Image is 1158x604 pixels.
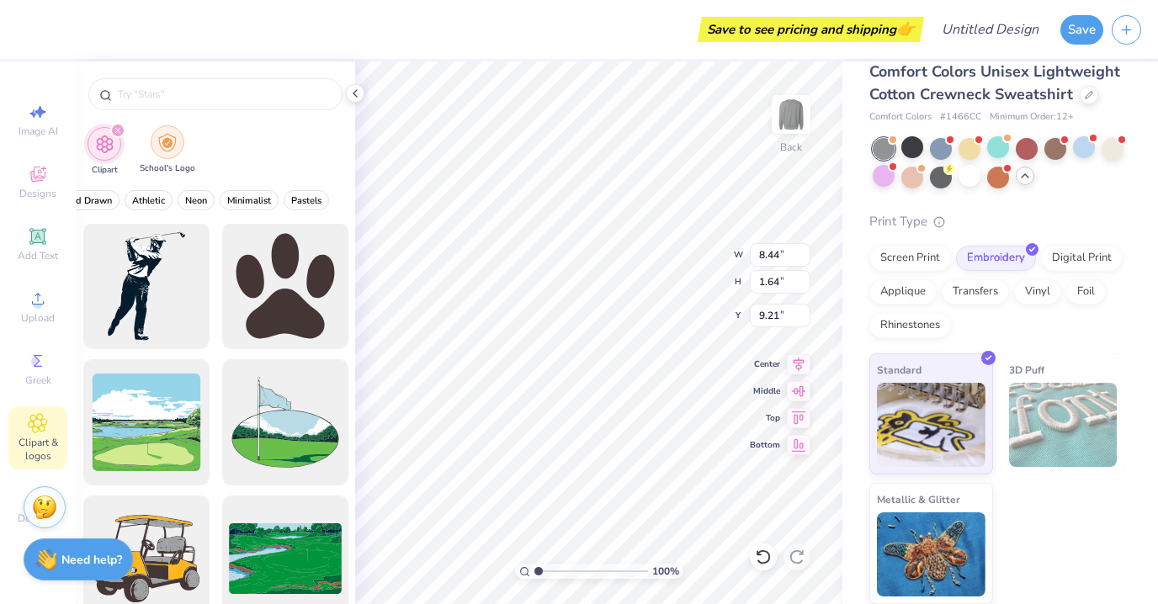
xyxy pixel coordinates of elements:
[1041,246,1123,271] div: Digital Print
[750,439,780,451] span: Bottom
[877,361,922,379] span: Standard
[702,17,920,42] div: Save to see pricing and shipping
[780,140,802,155] div: Back
[21,311,55,325] span: Upload
[25,374,51,387] span: Greek
[1009,383,1118,467] img: 3D Puff
[95,135,114,154] img: Clipart Image
[140,162,195,175] span: School's Logo
[59,194,112,207] span: Hand Drawn
[19,187,56,200] span: Designs
[942,279,1009,305] div: Transfers
[750,385,780,397] span: Middle
[88,127,121,177] div: filter for Clipart
[869,110,932,125] span: Comfort Colors
[1066,279,1106,305] div: Foil
[869,212,1124,231] div: Print Type
[869,246,951,271] div: Screen Print
[92,164,118,177] span: Clipart
[158,133,177,152] img: School's Logo Image
[750,358,780,370] span: Center
[284,190,329,210] button: filter button
[869,61,1120,104] span: Comfort Colors Unisex Lightweight Cotton Crewneck Sweatshirt
[51,190,120,210] button: filter button
[940,110,981,125] span: # 1466CC
[877,512,985,596] img: Metallic & Glitter
[1014,279,1061,305] div: Vinyl
[869,313,951,338] div: Rhinestones
[178,190,215,210] button: filter button
[88,127,121,177] button: filter button
[652,564,679,579] span: 100 %
[869,279,937,305] div: Applique
[750,412,780,424] span: Top
[1009,361,1044,379] span: 3D Puff
[125,190,173,210] button: filter button
[8,436,67,463] span: Clipart & logos
[877,383,985,467] img: Standard
[185,194,207,207] span: Neon
[990,110,1074,125] span: Minimum Order: 12 +
[1060,15,1103,45] button: Save
[140,127,195,177] button: filter button
[132,194,165,207] span: Athletic
[18,249,58,262] span: Add Text
[227,194,271,207] span: Minimalist
[956,246,1036,271] div: Embroidery
[61,552,122,568] strong: Need help?
[220,190,279,210] button: filter button
[18,511,58,525] span: Decorate
[877,490,960,508] span: Metallic & Glitter
[140,125,195,175] div: filter for School's Logo
[774,98,808,131] img: Back
[116,86,332,103] input: Try "Stars"
[291,194,321,207] span: Pastels
[896,19,915,39] span: 👉
[19,125,58,138] span: Image AI
[928,13,1052,46] input: Untitled Design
